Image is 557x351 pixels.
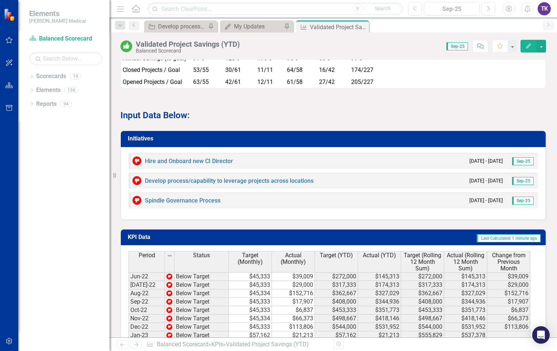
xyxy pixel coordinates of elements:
[229,323,272,331] td: $45,333
[487,323,530,331] td: $113,806
[145,197,220,204] a: Spindle Governance Process
[174,289,229,298] td: Below Target
[272,272,315,281] td: $39,009
[36,86,61,94] a: Elements
[358,306,401,315] td: $351,773
[146,22,206,31] a: Develop process/capability to leverage projects across locations
[272,315,315,323] td: $66,373
[272,281,315,289] td: $29,000
[315,281,358,289] td: $317,333
[401,298,444,306] td: $408,000
[401,289,444,298] td: $362,667
[512,177,534,185] span: Sep-25
[174,281,229,289] td: Below Target
[128,323,165,331] td: Dec-22
[139,252,155,259] span: Period
[174,306,229,315] td: Below Target
[29,52,102,65] input: Search Below...
[532,326,550,344] div: Open Intercom Messenger
[444,298,487,306] td: $344,936
[222,22,282,31] a: My Updates
[166,332,172,338] img: w+6onZ6yCFk7QAAAABJRU5ErkJggg==
[365,4,401,14] button: Search
[401,306,444,315] td: $453,333
[193,252,210,259] span: Status
[128,298,165,306] td: Sep-22
[70,73,81,80] div: 19
[128,315,165,323] td: Nov-22
[166,316,172,321] img: w+6onZ6yCFk7QAAAABJRU5ErkJggg==
[223,76,256,88] td: 42/61
[256,64,285,76] td: 11/11
[166,282,172,288] img: w+6onZ6yCFk7QAAAABJRU5ErkJggg==
[375,5,391,11] span: Search
[272,306,315,315] td: $6,837
[128,272,165,281] td: Jun-22
[310,23,367,32] div: Validated Project Savings (YTD)
[36,100,57,108] a: Reports
[145,177,314,184] a: Develop process/capability to leverage projects across locations
[444,289,487,298] td: $327,029
[166,324,172,330] img: w+6onZ6yCFk7QAAAABJRU5ErkJggg==
[487,272,530,281] td: $39,009
[128,234,235,240] h3: KPI Data
[234,22,282,31] div: My Updates
[358,281,401,289] td: $174,313
[174,315,229,323] td: Below Target
[512,157,534,165] span: Sep-25
[315,315,358,323] td: $498,667
[487,289,530,298] td: $152,716
[174,331,229,340] td: Below Target
[229,306,272,315] td: $45,333
[128,331,165,340] td: Jan-23
[487,281,530,289] td: $29,000
[285,76,317,88] td: 61/58
[315,323,358,331] td: $544,000
[166,290,172,296] img: w+6onZ6yCFk7QAAAABJRU5ErkJggg==
[401,281,444,289] td: $317,333
[64,87,78,93] div: 134
[157,341,208,348] a: Balanced Scorecard
[229,331,272,340] td: $57,162
[315,272,358,281] td: $272,000
[174,272,229,281] td: Below Target
[469,177,503,184] small: [DATE] - [DATE]
[191,64,223,76] td: 53/55
[444,306,487,315] td: $351,773
[512,197,534,205] span: Sep-25
[29,35,102,43] a: Balanced Scorecard
[132,196,141,205] img: Below Target
[132,157,141,165] img: Below Target
[315,306,358,315] td: $453,333
[401,323,444,331] td: $544,000
[538,2,551,15] button: TK
[317,64,349,76] td: 16/42
[401,331,444,340] td: $555,829
[29,9,86,18] span: Elements
[148,3,403,15] input: Search ClearPoint...
[256,76,285,88] td: 12/11
[320,252,353,259] span: Target (YTD)
[444,315,487,323] td: $418,146
[120,40,132,52] img: On or Above Target
[136,40,240,48] div: Validated Project Savings (YTD)
[166,307,172,313] img: w+6onZ6yCFk7QAAAABJRU5ErkJggg==
[317,76,349,88] td: 27/42
[36,72,66,81] a: Scorecards
[229,272,272,281] td: $45,333
[469,197,503,204] small: [DATE] - [DATE]
[229,289,272,298] td: $45,334
[487,315,530,323] td: $66,373
[128,289,165,298] td: Aug-22
[132,176,141,185] img: Below Target
[121,64,191,76] td: Closed Projects / Goal
[272,323,315,331] td: $113,806
[121,76,191,88] td: Opened Projects / Goal
[487,298,530,306] td: $17,907
[444,323,487,331] td: $531,952
[358,272,401,281] td: $145,313
[211,341,223,348] a: KPIs
[60,101,72,107] div: 94
[29,18,86,24] small: [PERSON_NAME] Medical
